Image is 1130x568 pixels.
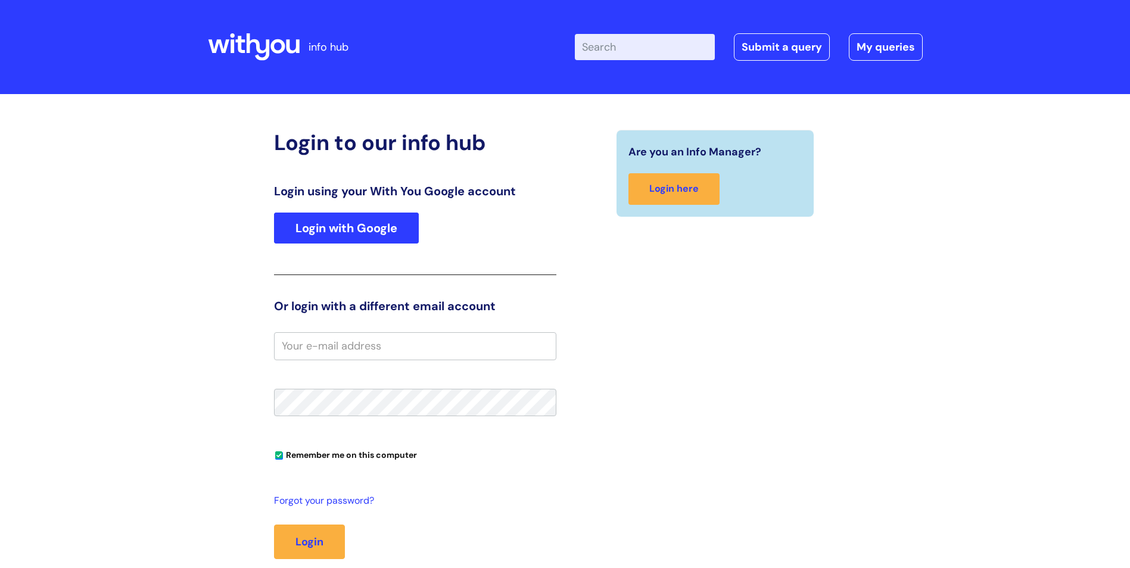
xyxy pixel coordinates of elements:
[628,173,720,205] a: Login here
[274,332,556,360] input: Your e-mail address
[274,525,345,559] button: Login
[274,299,556,313] h3: Or login with a different email account
[734,33,830,61] a: Submit a query
[628,142,761,161] span: Are you an Info Manager?
[274,184,556,198] h3: Login using your With You Google account
[275,452,283,460] input: Remember me on this computer
[274,445,556,464] div: You can uncheck this option if you're logging in from a shared device
[575,34,715,60] input: Search
[274,213,419,244] a: Login with Google
[274,492,550,510] a: Forgot your password?
[274,130,556,155] h2: Login to our info hub
[274,447,417,460] label: Remember me on this computer
[309,38,348,57] p: info hub
[849,33,923,61] a: My queries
